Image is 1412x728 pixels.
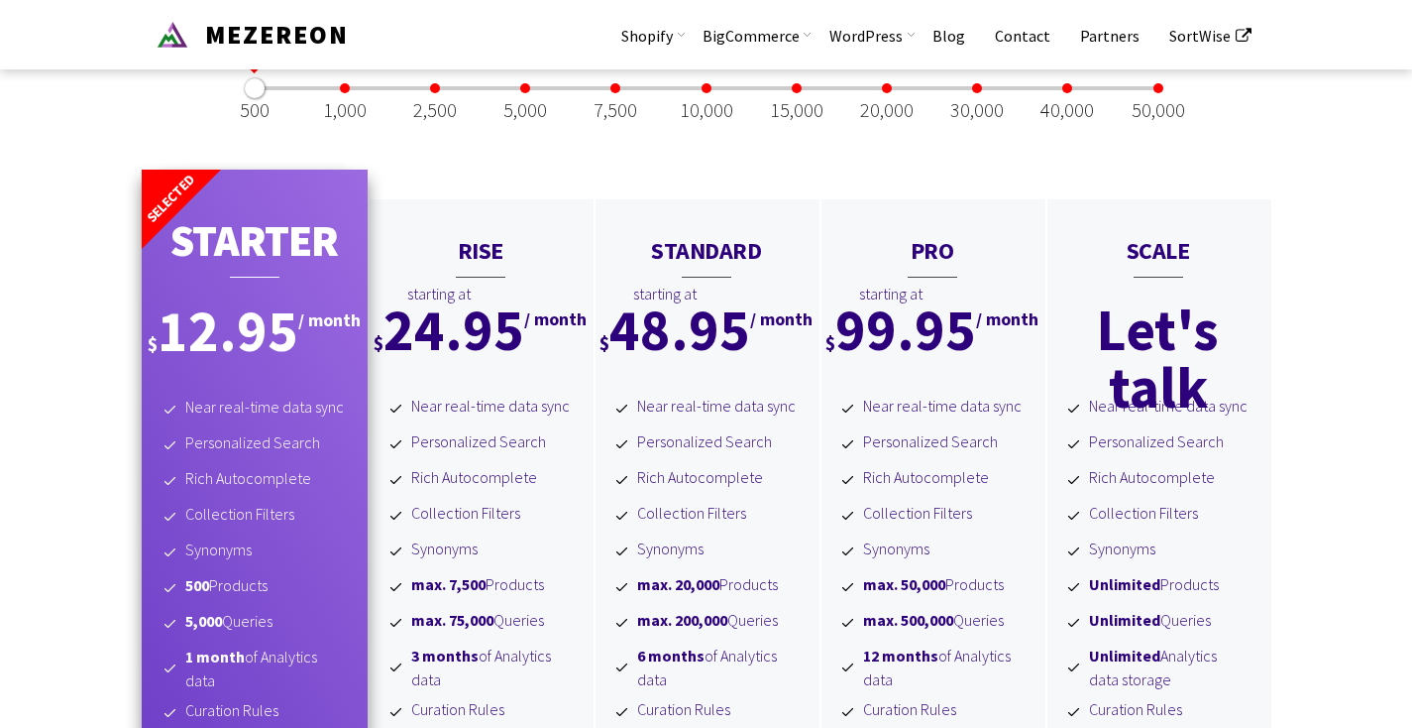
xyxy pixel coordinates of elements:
[637,610,727,630] b: max. 200,000
[1089,646,1160,666] b: Unlimited
[819,239,1045,303] h3: PRO
[185,575,209,595] b: 500
[1067,534,1248,569] li: Synonyms
[389,569,570,605] li: Products
[594,100,637,120] div: 7,500
[637,646,705,666] b: 6 months
[594,239,819,303] h3: STANDARD
[750,310,813,328] b: / month
[615,605,796,641] li: Queries
[185,611,222,631] b: 5,000
[1132,100,1185,120] div: 50,000
[863,610,953,630] b: max. 500,000
[1067,498,1248,534] li: Collection Filters
[950,100,1004,120] div: 30,000
[195,18,349,51] span: MEZEREON
[389,605,570,641] li: Queries
[142,15,349,48] a: Mezereon MEZEREON
[1089,574,1160,594] b: Unlimited
[144,172,197,225] div: SELECTED
[1040,100,1094,120] div: 40,000
[163,392,344,427] li: Near real-time data sync
[368,239,594,303] h3: RISE
[503,100,547,120] div: 5,000
[1067,641,1248,694] li: Analytics data storage
[368,302,594,359] div: 24.95
[1067,605,1248,641] li: Queries
[163,535,344,570] li: Synonyms
[841,641,1022,694] li: of Analytics data
[323,100,367,120] div: 1,000
[389,462,570,498] li: Rich Autocomplete
[163,606,344,642] li: Queries
[389,641,570,694] li: of Analytics data
[615,391,796,426] li: Near real-time data sync
[298,311,361,329] b: / month
[841,569,1022,605] li: Products
[770,100,823,120] div: 15,000
[142,303,368,360] div: 12.95
[163,463,344,499] li: Rich Autocomplete
[413,100,457,120] div: 2,500
[680,100,733,120] div: 10,000
[389,426,570,462] li: Personalized Search
[615,641,796,694] li: of Analytics data
[185,647,245,667] b: 1 month
[863,574,945,594] b: max. 50,000
[389,498,570,534] li: Collection Filters
[825,333,835,353] span: $
[841,534,1022,569] li: Synonyms
[163,570,344,606] li: Products
[637,574,719,594] b: max. 20,000
[860,100,914,120] div: 20,000
[389,534,570,569] li: Synonyms
[163,499,344,535] li: Collection Filters
[976,310,1038,328] b: / month
[1067,569,1248,605] li: Products
[411,610,493,630] b: max. 75,000
[163,642,344,695] li: of Analytics data
[1089,610,1160,630] b: Unlimited
[599,333,609,353] span: $
[819,302,1045,359] div: 99.95
[841,498,1022,534] li: Collection Filters
[615,462,796,498] li: Rich Autocomplete
[389,391,570,426] li: Near real-time data sync
[841,426,1022,462] li: Personalized Search
[1067,426,1248,462] li: Personalized Search
[594,302,819,359] div: 48.95
[615,569,796,605] li: Products
[148,334,158,354] span: $
[863,646,938,666] b: 12 months
[1045,302,1271,417] div: Let's talk
[374,333,383,353] span: $
[1067,462,1248,498] li: Rich Autocomplete
[615,534,796,569] li: Synonyms
[411,646,479,666] b: 3 months
[1045,239,1271,303] h3: SCALE
[841,605,1022,641] li: Queries
[142,219,368,303] h3: STARTER
[615,498,796,534] li: Collection Filters
[240,100,270,120] div: 500
[841,462,1022,498] li: Rich Autocomplete
[841,391,1022,426] li: Near real-time data sync
[524,310,587,328] b: / month
[157,19,188,51] img: Mezereon
[411,574,486,594] b: max. 7,500
[163,427,344,463] li: Personalized Search
[615,426,796,462] li: Personalized Search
